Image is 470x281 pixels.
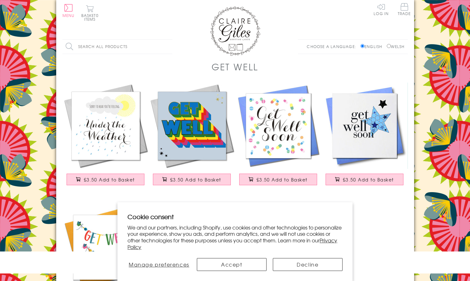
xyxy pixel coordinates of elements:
img: Claire Giles Greetings Cards [210,6,260,56]
img: Get Well Card, Sunshine and Clouds, Sorry to hear you're Under the Weather [62,83,149,169]
input: Search [166,40,172,54]
a: Log In [374,3,389,15]
span: Menu [62,13,75,18]
button: Manage preferences [127,258,190,271]
input: English [360,44,365,48]
input: Search all products [62,40,172,54]
span: Manage preferences [129,261,189,268]
button: Decline [273,258,343,271]
button: Accept [197,258,267,271]
span: Trade [398,3,411,15]
img: Get Well Card, Rainbow block letters and stars, with gold foil [149,83,235,169]
a: Get Well Card, Blue Star, Get Well Soon, Embellished with a shiny padded star £3.50 Add to Basket [321,83,408,192]
span: £3.50 Add to Basket [170,176,221,183]
button: £3.50 Add to Basket [67,174,144,185]
button: £3.50 Add to Basket [153,174,231,185]
button: £3.50 Add to Basket [239,174,317,185]
img: Get Well Card, Pills, Get Well Soon [235,83,321,169]
a: Get Well Card, Sunshine and Clouds, Sorry to hear you're Under the Weather £3.50 Add to Basket [62,83,149,192]
span: 0 items [84,13,99,22]
button: Basket0 items [81,5,99,21]
a: Get Well Card, Rainbow block letters and stars, with gold foil £3.50 Add to Basket [149,83,235,192]
h2: Cookie consent [127,212,343,221]
img: Get Well Card, Blue Star, Get Well Soon, Embellished with a shiny padded star [321,83,408,169]
button: £3.50 Add to Basket [326,174,403,185]
button: Menu [62,4,75,17]
a: Privacy Policy [127,236,337,251]
span: £3.50 Add to Basket [343,176,394,183]
p: We and our partners, including Shopify, use cookies and other technologies to personalize your ex... [127,224,343,250]
a: Get Well Card, Pills, Get Well Soon £3.50 Add to Basket [235,83,321,192]
label: Welsh [387,44,405,49]
label: English [360,44,385,49]
span: £3.50 Add to Basket [84,176,135,183]
a: Trade [398,3,411,17]
span: £3.50 Add to Basket [257,176,308,183]
input: Welsh [387,44,391,48]
p: Choose a language: [307,44,359,49]
h1: Get Well [212,60,258,73]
